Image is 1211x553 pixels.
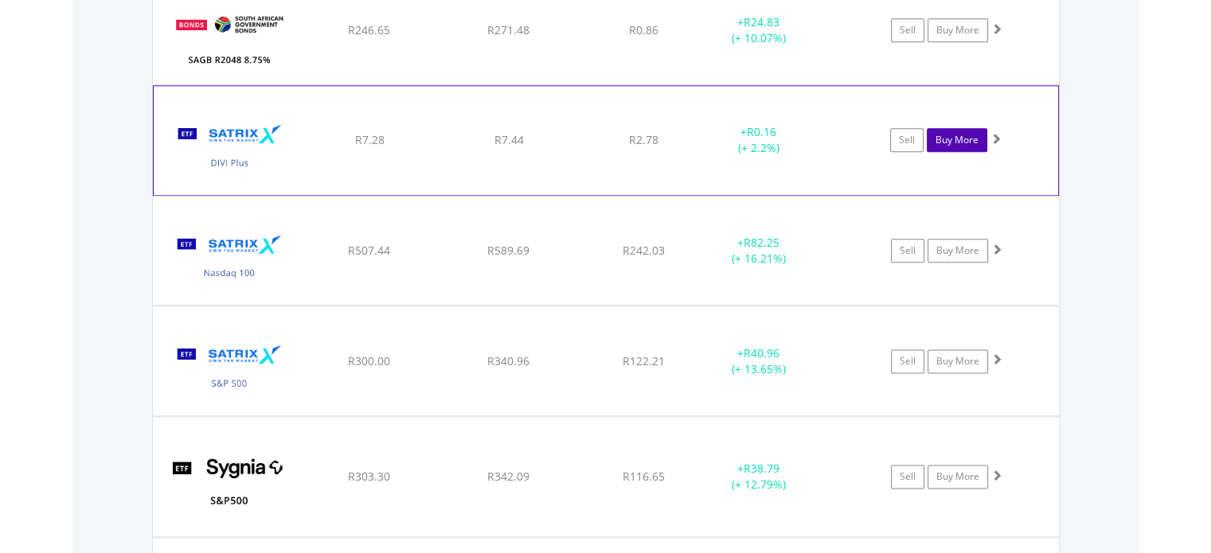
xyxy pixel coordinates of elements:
span: R24.83 [744,14,779,29]
a: Buy More [927,128,987,152]
span: R0.16 [747,124,776,139]
a: Buy More [928,18,988,42]
img: TFSA.STXNDQ.png [161,216,298,302]
a: Sell [891,239,924,263]
a: Sell [891,349,924,373]
span: R7.44 [494,132,523,147]
img: TFSA.STX500.png [161,326,298,411]
span: R0.86 [629,22,658,37]
span: R342.09 [487,469,529,484]
div: + (+ 2.2%) [698,124,818,156]
span: R303.30 [348,469,390,484]
div: + (+ 16.21%) [699,235,819,267]
span: R507.44 [348,243,390,258]
a: Sell [891,18,924,42]
span: R116.65 [623,469,665,484]
div: + (+ 13.65%) [699,345,819,377]
span: R40.96 [744,345,779,360]
a: Buy More [928,465,988,489]
span: R82.25 [744,235,779,250]
a: Buy More [928,349,988,373]
span: R122.21 [623,353,665,368]
img: TFSA.SYG500.png [161,437,298,532]
span: R271.48 [487,22,529,37]
span: R7.28 [354,132,384,147]
img: TFSA.STXDIV.png [162,106,299,190]
a: Buy More [928,239,988,263]
a: Sell [891,465,924,489]
span: R300.00 [348,353,390,368]
a: Sell [890,128,924,152]
span: R340.96 [487,353,529,368]
div: + (+ 12.79%) [699,461,819,493]
div: + (+ 10.07%) [699,14,819,46]
span: R38.79 [744,461,779,476]
span: R2.78 [629,132,658,147]
span: R246.65 [348,22,390,37]
span: R242.03 [623,243,665,258]
span: R589.69 [487,243,529,258]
